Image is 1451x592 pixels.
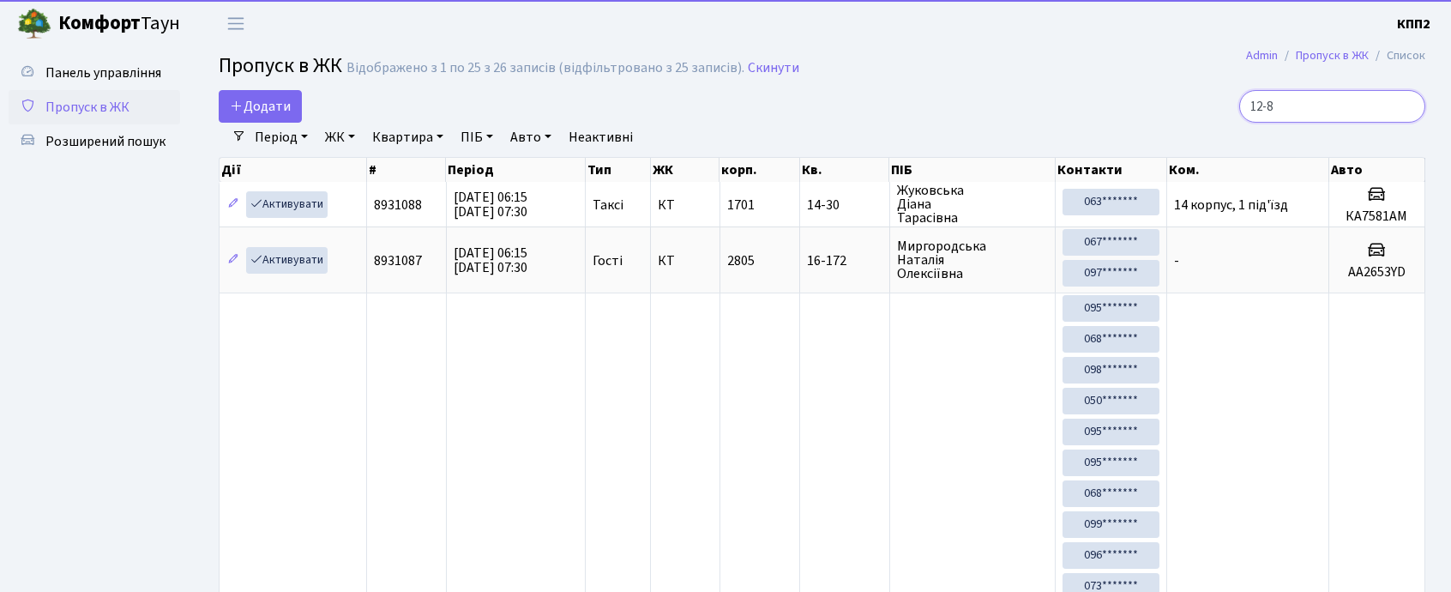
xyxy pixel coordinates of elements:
a: Додати [219,90,302,123]
a: ЖК [318,123,362,152]
th: Кв. [800,158,889,182]
span: КТ [658,198,712,212]
a: КПП2 [1397,14,1430,34]
th: Авто [1329,158,1425,182]
a: Активувати [246,191,328,218]
th: Контакти [1056,158,1168,182]
span: [DATE] 06:15 [DATE] 07:30 [454,188,527,221]
input: Пошук... [1239,90,1425,123]
a: Неактивні [562,123,640,152]
span: Розширений пошук [45,132,166,151]
a: Період [248,123,315,152]
a: Панель управління [9,56,180,90]
span: Таун [58,9,180,39]
nav: breadcrumb [1220,38,1451,74]
span: 1701 [727,196,755,214]
button: Переключити навігацію [214,9,257,38]
span: КТ [658,254,712,268]
span: Пропуск в ЖК [45,98,129,117]
th: # [367,158,447,182]
th: ПІБ [889,158,1055,182]
a: Розширений пошук [9,124,180,159]
th: Ком. [1167,158,1329,182]
a: Admin [1246,46,1278,64]
span: Миргородська Наталія Олексіївна [897,239,1048,281]
a: Авто [503,123,558,152]
b: КПП2 [1397,15,1430,33]
span: 8931087 [374,251,422,270]
span: Таксі [593,198,623,212]
span: Пропуск в ЖК [219,51,342,81]
span: Гості [593,254,623,268]
h5: АА2653YD [1336,264,1418,281]
a: Пропуск в ЖК [9,90,180,124]
a: Квартира [365,123,450,152]
span: 14-30 [807,198,882,212]
a: ПІБ [454,123,500,152]
span: 2805 [727,251,755,270]
span: 14 корпус, 1 під'їзд [1174,196,1288,214]
th: корп. [719,158,800,182]
span: Жуковська Діана Тарасівна [897,184,1048,225]
b: Комфорт [58,9,141,37]
div: Відображено з 1 по 25 з 26 записів (відфільтровано з 25 записів). [346,60,744,76]
span: - [1174,251,1179,270]
th: Період [446,158,585,182]
span: 16-172 [807,254,882,268]
li: Список [1369,46,1425,65]
a: Пропуск в ЖК [1296,46,1369,64]
img: logo.png [17,7,51,41]
h5: КА7581АМ [1336,208,1418,225]
span: Панель управління [45,63,161,82]
span: 8931088 [374,196,422,214]
span: [DATE] 06:15 [DATE] 07:30 [454,244,527,277]
a: Скинути [748,60,799,76]
th: ЖК [651,158,719,182]
th: Дії [220,158,367,182]
a: Активувати [246,247,328,274]
th: Тип [586,158,651,182]
span: Додати [230,97,291,116]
